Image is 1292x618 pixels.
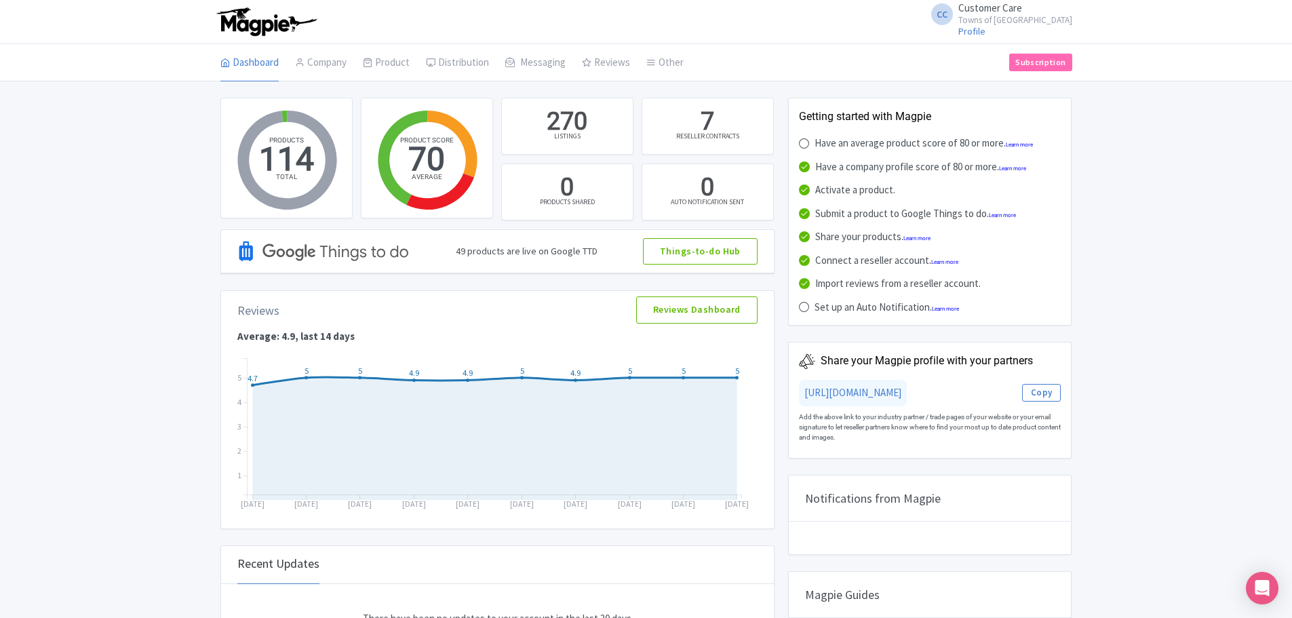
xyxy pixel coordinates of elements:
div: Add the above link to your industry partner / trade pages of your website or your email signature... [799,406,1061,448]
div: Getting started with Magpie [799,109,1061,125]
div: LISTINGS [554,131,581,141]
a: CC Customer Care Towns of [GEOGRAPHIC_DATA] [923,3,1072,24]
small: Towns of [GEOGRAPHIC_DATA] [958,16,1072,24]
a: Dashboard [220,44,279,82]
div: PRODUCTS SHARED [540,197,595,207]
a: Distribution [426,44,489,82]
div: 0 [701,171,714,205]
tspan: [DATE] [564,499,587,509]
tspan: [DATE] [241,499,265,509]
tspan: 5 [237,372,241,382]
tspan: [DATE] [348,499,372,509]
a: Other [646,44,684,82]
a: 270 LISTINGS [501,98,633,155]
a: Learn more [999,166,1026,172]
a: [URL][DOMAIN_NAME] [804,386,901,399]
img: logo-ab69f6fb50320c5b225c76a69d11143b.png [214,7,319,37]
a: Learn more [903,235,931,242]
a: Things-to-do Hub [643,238,758,265]
tspan: 4 [237,396,241,406]
tspan: [DATE] [456,499,479,509]
div: Connect a reseller account. [815,253,958,269]
tspan: [DATE] [671,499,695,509]
a: Learn more [931,259,958,265]
div: 270 [547,105,587,139]
tspan: [DATE] [402,499,426,509]
a: Profile [958,25,985,37]
p: Average: 4.9, last 14 days [227,329,768,345]
div: Activate a product. [815,182,895,198]
tspan: [DATE] [618,499,642,509]
span: CC [931,3,953,25]
div: 7 [701,105,714,139]
button: Copy [1022,384,1061,402]
a: Product [363,44,410,82]
tspan: 3 [237,421,241,431]
a: Learn more [932,306,959,312]
a: Subscription [1009,54,1072,71]
div: AUTO NOTIFICATION SENT [671,197,744,207]
div: Recent Updates [237,543,319,584]
a: Company [295,44,347,82]
a: 0 AUTO NOTIFICATION SENT [642,163,774,220]
tspan: 1 [237,469,241,480]
div: Magpie Guides [789,572,1072,618]
div: Open Intercom Messenger [1246,572,1278,604]
a: 7 RESELLER CONTRACTS [642,98,774,155]
img: Google TTD [237,223,411,280]
div: 49 products are live on Google TTD [456,244,598,258]
a: Learn more [1006,142,1033,148]
div: Reviews [237,301,279,320]
div: Submit a product to Google Things to do. [815,206,1016,222]
span: Customer Care [958,1,1022,14]
div: Share your Magpie profile with your partners [821,353,1033,369]
div: Set up an Auto Notification. [815,300,959,315]
div: Have an average product score of 80 or more. [815,136,1033,151]
a: Learn more [989,212,1016,218]
tspan: [DATE] [725,499,749,509]
a: 0 PRODUCTS SHARED [501,163,633,220]
div: Have a company profile score of 80 or more. [815,159,1026,175]
div: RESELLER CONTRACTS [676,131,739,141]
a: Reviews Dashboard [636,296,758,324]
div: 0 [560,171,574,205]
div: Notifications from Magpie [789,476,1072,522]
tspan: 2 [237,445,241,455]
tspan: [DATE] [510,499,534,509]
a: Reviews [582,44,630,82]
div: Import reviews from a reseller account. [815,276,981,292]
div: Share your products. [815,229,931,245]
a: Messaging [505,44,566,82]
tspan: [DATE] [294,499,318,509]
